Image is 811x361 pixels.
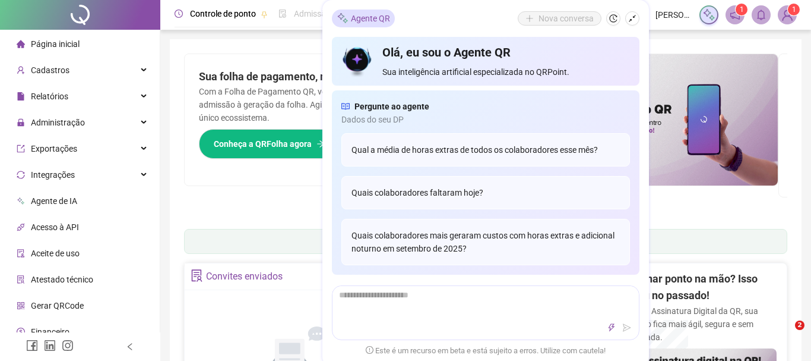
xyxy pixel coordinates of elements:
img: 52826 [778,6,796,24]
img: sparkle-icon.fc2bf0ac1784a2077858766a79e2daf3.svg [702,8,715,21]
sup: 1 [736,4,747,15]
div: Agente QR [332,10,395,27]
span: pushpin [261,11,268,18]
span: dollar [17,328,25,336]
span: history [609,14,617,23]
span: Página inicial [31,39,80,49]
span: 2 [795,321,804,330]
div: Quais colaboradores faltaram hoje? [341,176,630,209]
span: Administração [31,118,85,127]
span: 1 [740,5,744,14]
span: 1 [792,5,796,14]
span: home [17,40,25,48]
span: arrow-right [316,140,325,148]
span: notification [730,10,740,20]
h2: Assinar ponto na mão? Isso ficou no passado! [626,271,777,305]
span: Admissão digital [294,9,355,18]
span: Financeiro [31,327,69,337]
span: Aceite de uso [31,249,80,258]
sup: Atualize o seu contato no menu Meus Dados [788,4,800,15]
span: shrink [628,14,636,23]
span: Conheça a QRFolha agora [214,137,312,150]
h4: Olá, eu sou o Agente QR [382,44,630,61]
span: Agente de IA [31,196,77,206]
span: qrcode [17,302,25,310]
button: thunderbolt [604,321,619,335]
span: read [341,100,350,113]
span: sync [17,171,25,179]
span: Cadastros [31,65,69,75]
img: sparkle-icon.fc2bf0ac1784a2077858766a79e2daf3.svg [337,12,349,25]
img: icon [341,44,373,79]
span: Exportações [31,144,77,153]
span: left [126,343,134,351]
span: file-done [278,10,287,18]
p: Com a Folha de Pagamento QR, você faz tudo em um só lugar: da admissão à geração da folha. Agilid... [199,85,467,124]
p: Com a Assinatura Digital da QR, sua gestão fica mais ágil, segura e sem papelada. [626,305,777,344]
span: instagram [62,340,74,351]
span: solution [17,275,25,284]
span: Relatórios [31,92,68,101]
button: Nova conversa [518,11,601,26]
span: Gerar QRCode [31,301,84,310]
span: Sua inteligência artificial especializada no QRPoint. [382,65,630,79]
span: Dados do seu DP [341,113,630,126]
h2: Sua folha de pagamento, mais simples do que nunca! [199,68,467,85]
span: solution [191,269,203,282]
span: lock [17,118,25,127]
span: facebook [26,340,38,351]
span: thunderbolt [607,324,616,332]
span: clock-circle [175,10,183,18]
iframe: Intercom live chat [771,321,799,349]
span: Este é um recurso em beta e está sujeito a erros. Utilize com cautela! [366,345,606,357]
span: exclamation-circle [366,347,373,354]
div: Quais colaboradores mais geraram custos com horas extras e adicional noturno em setembro de 2025? [341,219,630,265]
span: export [17,145,25,153]
span: api [17,223,25,231]
div: Convites enviados [206,266,283,287]
span: Atestado técnico [31,275,93,284]
div: Qual a média de horas extras de todos os colaboradores esse mês? [341,133,630,167]
span: file [17,92,25,101]
span: linkedin [44,340,56,351]
button: Conheça a QRFolha agora [199,129,340,159]
span: Integrações [31,170,75,180]
span: audit [17,249,25,258]
span: [PERSON_NAME] [655,8,692,21]
span: Controle de ponto [190,9,256,18]
span: bell [756,10,766,20]
span: Acesso à API [31,222,79,232]
span: user-add [17,66,25,74]
span: Pergunte ao agente [354,100,429,113]
button: send [620,321,634,335]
